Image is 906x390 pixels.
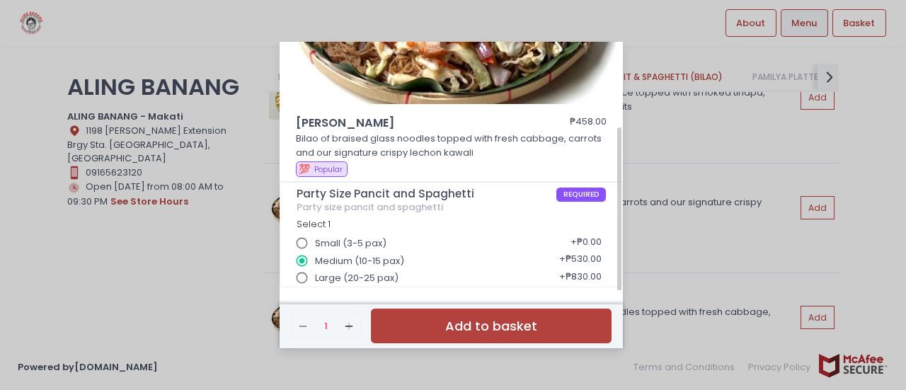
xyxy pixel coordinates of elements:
[296,115,529,132] span: [PERSON_NAME]
[554,265,606,292] div: + ₱830.00
[314,164,343,175] span: Popular
[371,309,612,343] button: Add to basket
[315,271,398,285] span: Large (20-25 pax)
[315,254,404,268] span: Medium (10-15 pax)
[554,248,606,275] div: + ₱530.00
[570,115,607,132] div: ₱458.00
[315,236,386,251] span: Small (3-5 pax)
[566,230,606,257] div: + ₱0.00
[297,188,556,200] span: Party Size Pancit and Spaghetti
[299,162,310,176] span: 💯
[296,132,607,159] p: Bilao of braised glass noodles topped with fresh cabbage, carrots and our signature crispy lechon...
[556,188,607,202] span: REQUIRED
[297,202,607,213] div: Party size pancit and spaghetti
[297,218,331,230] span: Select 1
